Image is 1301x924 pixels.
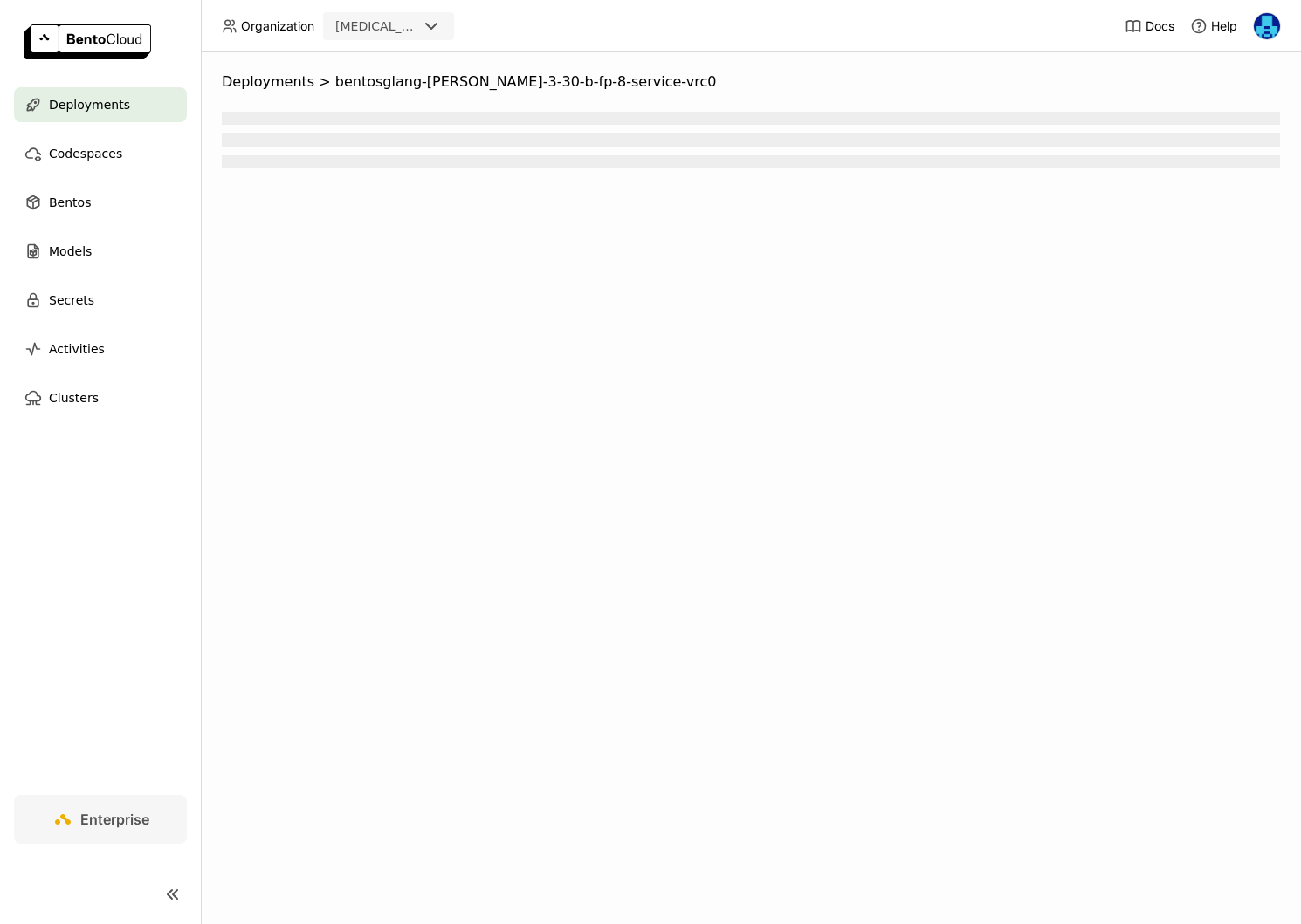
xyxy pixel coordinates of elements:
span: Deployments [49,94,130,115]
span: Activities [49,339,105,359]
span: Docs [1146,18,1174,34]
a: Bentos [14,185,187,220]
a: Models [14,234,187,269]
span: Organization [241,18,314,34]
span: Enterprise [80,811,149,828]
span: Secrets [49,290,94,311]
span: > [314,73,335,91]
span: Deployments [222,73,314,91]
div: [MEDICAL_DATA] [335,17,417,35]
a: Docs [1125,17,1174,35]
div: Help [1190,17,1237,35]
a: Activities [14,332,187,366]
nav: Breadcrumbs navigation [222,73,1280,91]
span: Models [49,241,92,262]
a: Deployments [14,87,187,122]
a: Enterprise [14,795,187,844]
a: Secrets [14,283,187,318]
span: Help [1211,18,1237,34]
a: Codespaces [14,136,187,171]
span: Bentos [49,192,91,213]
input: Selected revia. [419,18,421,36]
a: Clusters [14,380,187,415]
span: Clusters [49,387,99,408]
span: Codespaces [49,143,122,164]
img: Yi Guo [1254,13,1280,39]
span: bentosglang-[PERSON_NAME]-3-30-b-fp-8-service-vrc0 [335,73,717,91]
img: logo [24,24,151,59]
